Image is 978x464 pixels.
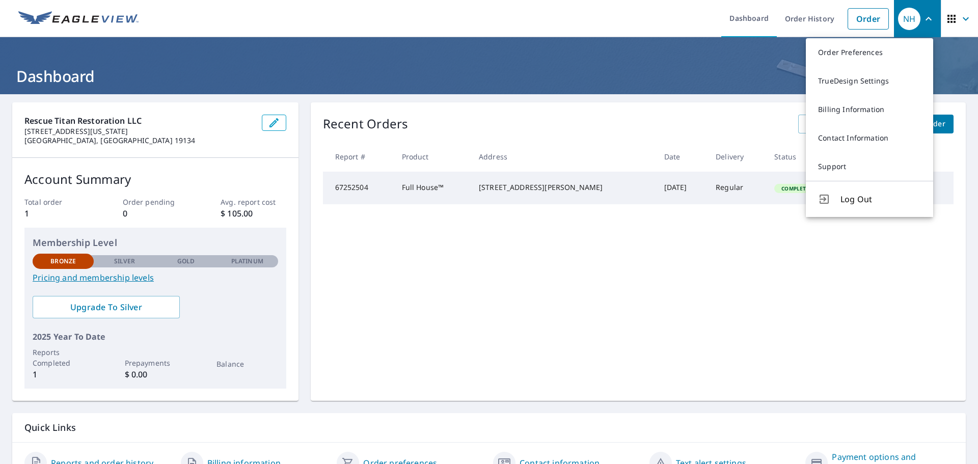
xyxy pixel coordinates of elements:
[24,421,954,434] p: Quick Links
[24,197,90,207] p: Total order
[125,358,186,368] p: Prepayments
[33,271,278,284] a: Pricing and membership levels
[123,197,188,207] p: Order pending
[775,185,819,192] span: Completed
[898,8,920,30] div: NH
[33,368,94,380] p: 1
[41,302,172,313] span: Upgrade To Silver
[323,115,409,133] p: Recent Orders
[471,142,656,172] th: Address
[24,136,254,145] p: [GEOGRAPHIC_DATA], [GEOGRAPHIC_DATA] 19134
[479,182,648,193] div: [STREET_ADDRESS][PERSON_NAME]
[848,8,889,30] a: Order
[12,66,966,87] h1: Dashboard
[177,257,195,266] p: Gold
[806,95,933,124] a: Billing Information
[24,170,286,188] p: Account Summary
[323,142,394,172] th: Report #
[394,142,471,172] th: Product
[806,152,933,181] a: Support
[708,172,766,204] td: Regular
[18,11,139,26] img: EV Logo
[33,331,278,343] p: 2025 Year To Date
[231,257,263,266] p: Platinum
[323,172,394,204] td: 67252504
[33,236,278,250] p: Membership Level
[656,172,708,204] td: [DATE]
[33,347,94,368] p: Reports Completed
[806,38,933,67] a: Order Preferences
[221,197,286,207] p: Avg. report cost
[394,172,471,204] td: Full House™
[806,124,933,152] a: Contact Information
[24,127,254,136] p: [STREET_ADDRESS][US_STATE]
[125,368,186,380] p: $ 0.00
[840,193,921,205] span: Log Out
[221,207,286,220] p: $ 105.00
[766,142,848,172] th: Status
[216,359,278,369] p: Balance
[24,207,90,220] p: 1
[708,142,766,172] th: Delivery
[806,67,933,95] a: TrueDesign Settings
[114,257,135,266] p: Silver
[50,257,76,266] p: Bronze
[656,142,708,172] th: Date
[24,115,254,127] p: Rescue Titan Restoration LLC
[33,296,180,318] a: Upgrade To Silver
[806,181,933,217] button: Log Out
[123,207,188,220] p: 0
[798,115,871,133] a: View All Orders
